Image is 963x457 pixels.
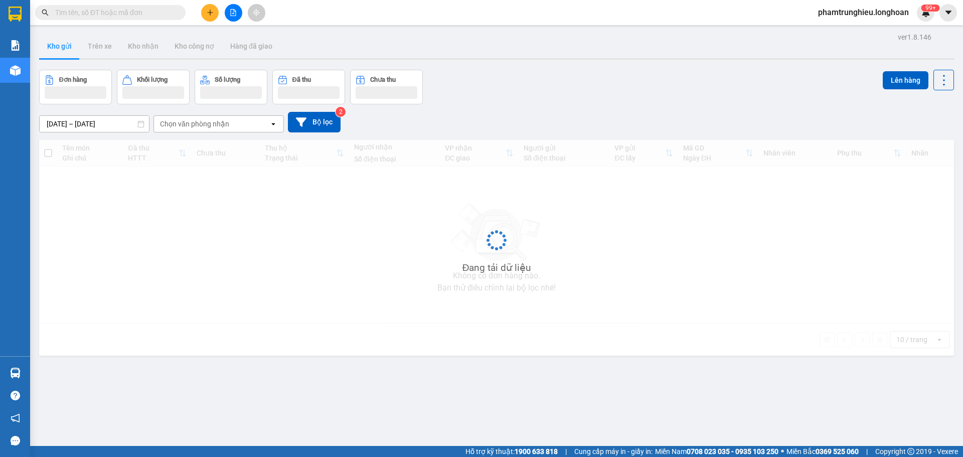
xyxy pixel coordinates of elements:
button: file-add [225,4,242,22]
span: file-add [230,9,237,16]
span: Hỗ trợ kỹ thuật: [465,446,558,457]
div: Chưa thu [370,76,396,83]
div: Đơn hàng [59,76,87,83]
span: Cung cấp máy in - giấy in: [574,446,653,457]
div: Khối lượng [137,76,168,83]
div: ver 1.8.146 [898,32,931,43]
div: Đã thu [292,76,311,83]
div: Chọn văn phòng nhận [160,119,229,129]
button: Khối lượng [117,70,190,104]
button: plus [201,4,219,22]
span: Miền Bắc [786,446,859,457]
div: Số lượng [215,76,240,83]
img: logo-vxr [9,7,22,22]
button: Trên xe [80,34,120,58]
svg: open [269,120,277,128]
button: Số lượng [195,70,267,104]
span: search [42,9,49,16]
strong: 1900 633 818 [515,447,558,455]
span: | [866,446,868,457]
input: Tìm tên, số ĐT hoặc mã đơn [55,7,174,18]
button: Chưa thu [350,70,423,104]
span: ⚪️ [781,449,784,453]
button: Kho gửi [39,34,80,58]
img: warehouse-icon [10,65,21,76]
span: aim [253,9,260,16]
strong: 0369 525 060 [816,447,859,455]
button: Đã thu [272,70,345,104]
button: caret-down [939,4,957,22]
span: Miền Nam [655,446,778,457]
sup: 2 [336,107,346,117]
span: plus [207,9,214,16]
sup: 723 [921,5,939,12]
img: warehouse-icon [10,368,21,378]
img: icon-new-feature [921,8,930,17]
span: phamtrunghieu.longhoan [810,6,917,19]
span: copyright [907,448,914,455]
div: Đang tải dữ liệu [462,260,531,275]
img: solution-icon [10,40,21,51]
button: Kho công nợ [167,34,222,58]
span: question-circle [11,391,20,400]
span: | [565,446,567,457]
button: Bộ lọc [288,112,341,132]
button: Hàng đã giao [222,34,280,58]
span: caret-down [944,8,953,17]
button: Đơn hàng [39,70,112,104]
button: aim [248,4,265,22]
button: Kho nhận [120,34,167,58]
span: notification [11,413,20,423]
span: message [11,436,20,445]
input: Select a date range. [40,116,149,132]
button: Lên hàng [883,71,928,89]
strong: 0708 023 035 - 0935 103 250 [687,447,778,455]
